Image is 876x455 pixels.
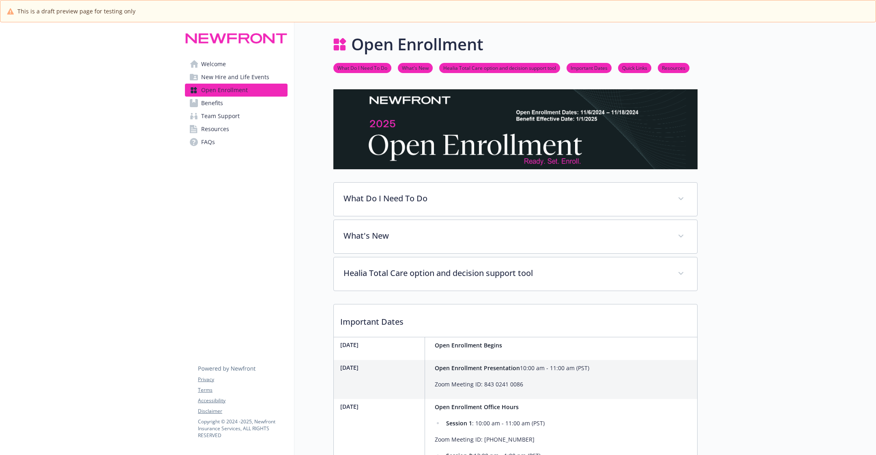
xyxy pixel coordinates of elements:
span: Benefits [201,97,223,110]
a: Terms [198,386,287,394]
a: Accessibility [198,397,287,404]
img: open enrollment page banner [333,89,698,169]
li: : 10:00 am - 11:00 am (PST) [444,418,545,428]
div: What's New [334,220,697,253]
p: What Do I Need To Do [344,192,668,205]
a: FAQs [185,136,288,149]
p: [DATE] [340,402,421,411]
p: Copyright © 2024 - 2025 , Newfront Insurance Services, ALL RIGHTS RESERVED [198,418,287,439]
strong: Open Enrollment Presentation [435,364,520,372]
p: [DATE] [340,341,421,349]
a: Important Dates [567,64,612,71]
span: New Hire and Life Events [201,71,269,84]
a: Healia Total Care option and decision support tool [439,64,560,71]
div: Healia Total Care option and decision support tool [334,257,697,291]
div: What Do I Need To Do [334,183,697,216]
h1: Open Enrollment [351,32,483,56]
span: Team Support [201,110,240,123]
p: [DATE] [340,363,421,372]
a: Benefits [185,97,288,110]
span: Welcome [201,58,226,71]
p: Important Dates [334,304,697,334]
a: Open Enrollment [185,84,288,97]
p: Zoom Meeting ID: [PHONE_NUMBER] [435,435,545,444]
a: New Hire and Life Events [185,71,288,84]
span: Open Enrollment [201,84,248,97]
a: Welcome [185,58,288,71]
a: What Do I Need To Do [333,64,391,71]
p: 10:00 am - 11:00 am (PST) [435,363,589,373]
a: Resources [658,64,689,71]
a: What's New [398,64,433,71]
a: Team Support [185,110,288,123]
a: Privacy [198,376,287,383]
strong: Open Enrollment Begins [435,341,502,349]
p: Zoom Meeting ID: 843 0241 0086 [435,380,589,389]
strong: Open Enrollment Office Hours [435,403,519,411]
a: Disclaimer [198,408,287,415]
span: This is a draft preview page for testing only [17,7,135,15]
a: Quick Links [618,64,651,71]
strong: Session 1 [446,419,472,427]
span: FAQs [201,136,215,149]
p: Healia Total Care option and decision support tool [344,267,668,279]
span: Resources [201,123,229,136]
p: What's New [344,230,668,242]
a: Resources [185,123,288,136]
